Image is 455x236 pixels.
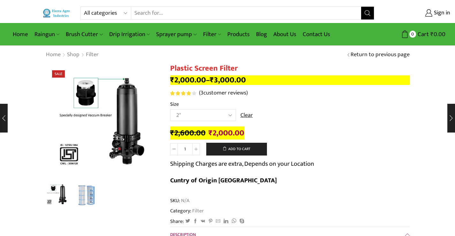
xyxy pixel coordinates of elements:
[170,64,410,73] h1: Plastic Screen Filter
[170,126,174,140] span: ₹
[67,51,80,59] a: Shop
[209,126,213,140] span: ₹
[44,182,71,208] li: 1 / 2
[170,197,410,204] span: SKU:
[52,70,65,78] span: Sale
[430,29,445,39] bdi: 0.00
[170,75,410,85] p: –
[46,64,161,179] img: Heera-Plastic
[170,207,204,215] span: Category:
[73,182,100,208] li: 2 / 2
[206,143,267,156] button: Add to cart
[46,51,61,59] a: Home
[430,29,434,39] span: ₹
[170,73,174,87] span: ₹
[200,27,224,42] a: Filter
[191,207,204,215] a: Filter
[384,7,450,19] a: Sign in
[224,27,253,42] a: Products
[270,27,300,42] a: About Us
[253,27,270,42] a: Blog
[170,101,179,108] label: Size
[46,64,161,179] div: 1 / 2
[210,73,214,87] span: ₹
[416,30,429,39] span: Cart
[63,27,106,42] a: Brush Cutter
[170,73,206,87] bdi: 2,000.00
[106,27,153,42] a: Drip Irrigation
[432,9,450,17] span: Sign in
[180,197,189,204] span: N/A
[31,27,63,42] a: Raingun
[178,143,192,155] input: Product quantity
[170,159,314,169] p: Shipping Charges are extra, Depends on your Location
[170,218,184,225] span: Share:
[240,111,253,120] a: Clear options
[409,31,416,37] span: 0
[351,51,410,59] a: Return to previous page
[300,27,333,42] a: Contact Us
[199,89,248,97] a: (3customer reviews)
[86,51,99,59] a: Filter
[170,126,206,140] bdi: 2,600.00
[153,27,200,42] a: Sprayer pump
[209,126,244,140] bdi: 2,000.00
[361,7,374,19] button: Search button
[73,182,100,209] a: plast
[44,181,71,208] a: Heera-Plastic
[170,91,196,95] div: Rated 4.00 out of 5
[10,27,31,42] a: Home
[210,73,246,87] bdi: 3,000.00
[381,28,445,40] a: 0 Cart ₹0.00
[46,51,99,59] nav: Breadcrumb
[201,88,203,98] span: 3
[170,91,197,95] span: 3
[170,175,277,186] b: Cuntry of Origin [GEOGRAPHIC_DATA]
[131,7,361,19] input: Search for...
[170,91,191,95] span: Rated out of 5 based on customer ratings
